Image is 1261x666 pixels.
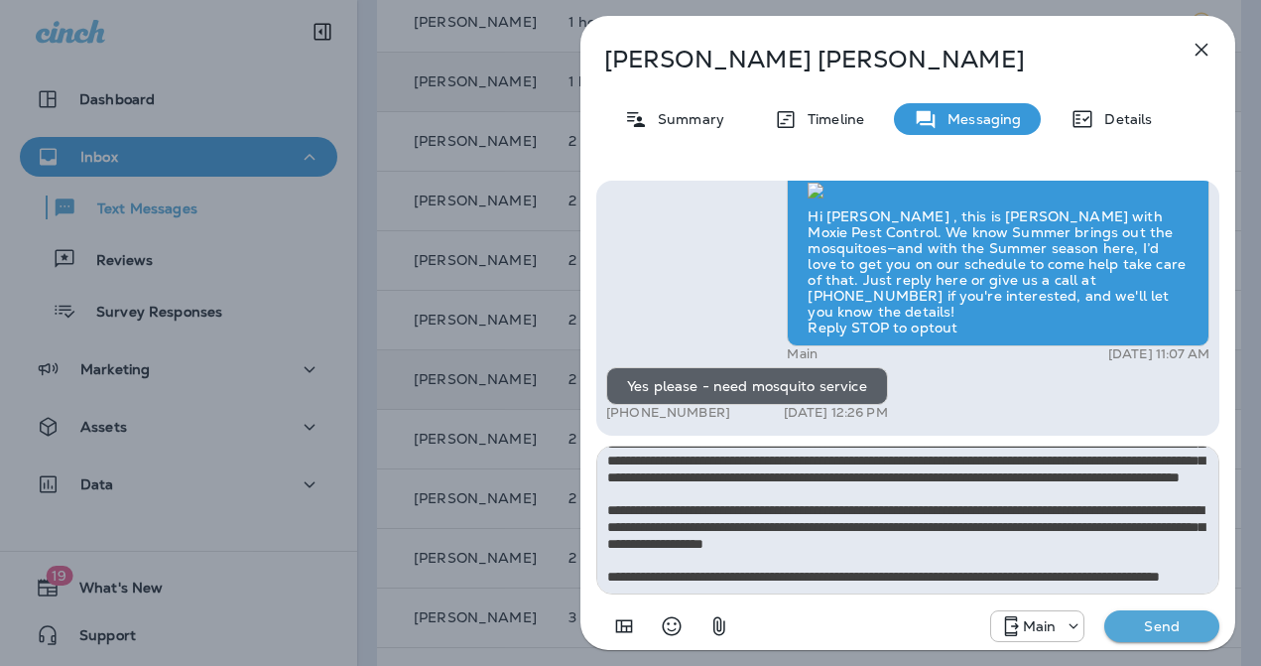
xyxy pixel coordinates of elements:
p: [DATE] 12:26 PM [784,405,888,421]
button: Select an emoji [652,606,692,646]
button: Send [1104,610,1219,642]
p: Main [787,346,818,362]
div: +1 (817) 482-3792 [991,614,1084,638]
img: twilio-download [808,183,823,199]
div: Hi [PERSON_NAME] , this is [PERSON_NAME] with Moxie Pest Control. We know Summer brings out the m... [787,170,1209,346]
p: Timeline [798,111,864,127]
p: Details [1094,111,1152,127]
button: Add in a premade template [604,606,644,646]
p: Messaging [938,111,1021,127]
p: Send [1120,617,1203,635]
p: Summary [648,111,724,127]
p: [PERSON_NAME] [PERSON_NAME] [604,46,1146,73]
p: [DATE] 11:07 AM [1108,346,1209,362]
p: Main [1023,618,1057,634]
div: Yes please - need mosquito service [606,367,888,405]
p: [PHONE_NUMBER] [606,405,730,421]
